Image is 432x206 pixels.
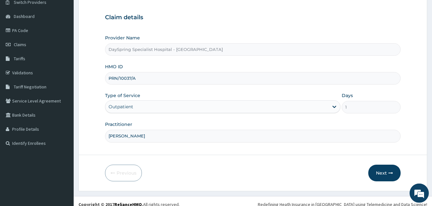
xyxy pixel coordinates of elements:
[12,32,26,48] img: d_794563401_company_1708531726252_794563401
[368,165,401,181] button: Next
[37,62,88,127] span: We're online!
[105,63,123,70] label: HMO ID
[105,165,142,181] button: Previous
[14,13,35,19] span: Dashboard
[105,92,140,99] label: Type of Service
[3,138,122,160] textarea: Type your message and hit 'Enter'
[109,103,133,110] div: Outpatient
[105,14,401,21] h3: Claim details
[105,130,401,142] input: Enter Name
[342,92,353,99] label: Days
[14,42,26,47] span: Claims
[33,36,108,44] div: Chat with us now
[105,121,132,128] label: Practitioner
[105,72,401,85] input: Enter HMO ID
[105,3,120,19] div: Minimize live chat window
[105,35,140,41] label: Provider Name
[14,84,46,90] span: Tariff Negotiation
[14,56,25,62] span: Tariffs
